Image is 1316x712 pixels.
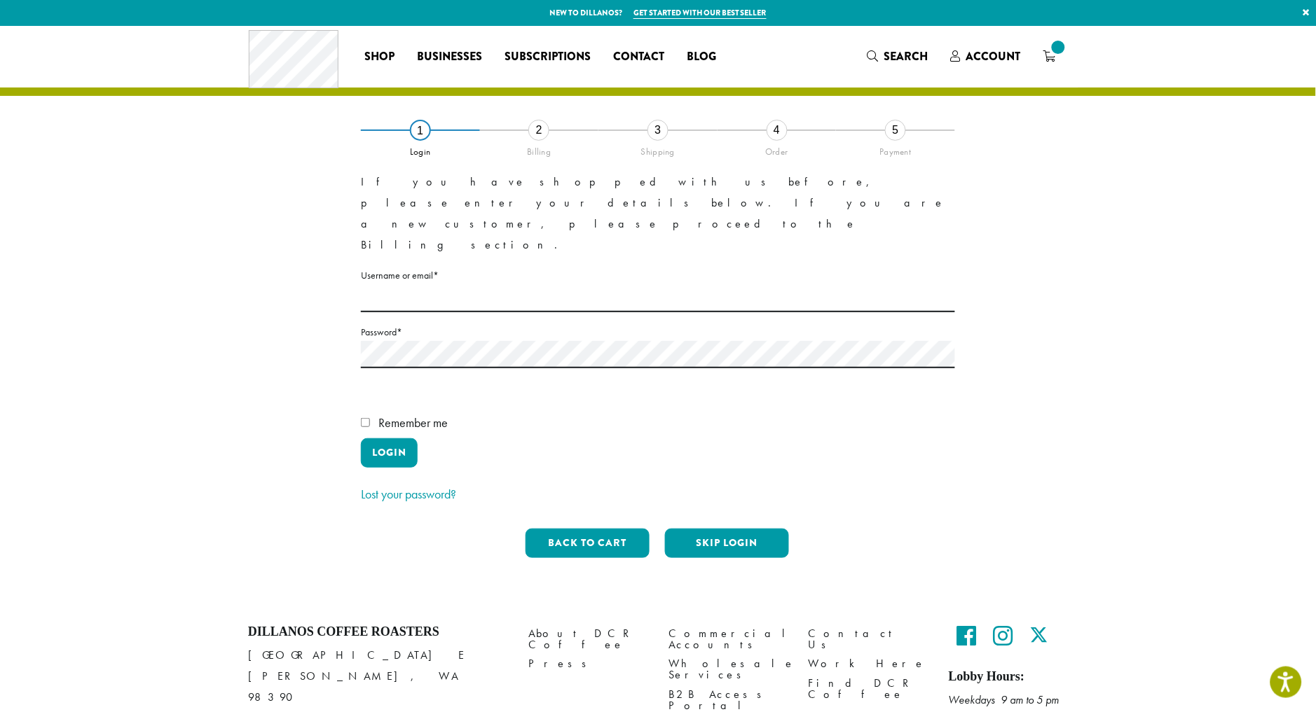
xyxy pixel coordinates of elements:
[361,486,456,502] a: Lost your password?
[361,438,418,468] button: Login
[966,48,1021,64] span: Account
[528,624,647,655] a: About DCR Coffee
[613,48,664,66] span: Contact
[528,655,647,673] a: Press
[633,7,767,19] a: Get started with our best seller
[410,120,431,141] div: 1
[361,323,955,341] label: Password
[809,673,928,704] a: Find DCR Coffee
[885,120,906,141] div: 5
[647,120,669,141] div: 3
[665,529,789,558] button: Skip Login
[949,692,1060,707] em: Weekdays 9 am to 5 pm
[361,172,955,256] p: If you have shopped with us before, please enter your details below. If you are a new customer, p...
[248,624,507,640] h4: Dillanos Coffee Roasters
[669,655,788,685] a: Wholesale Services
[949,669,1068,685] h5: Lobby Hours:
[767,120,788,141] div: 4
[361,141,480,158] div: Login
[836,141,955,158] div: Payment
[526,529,650,558] button: Back to cart
[884,48,928,64] span: Search
[361,267,955,284] label: Username or email
[480,141,599,158] div: Billing
[856,45,940,68] a: Search
[809,655,928,673] a: Work Here
[669,624,788,655] a: Commercial Accounts
[378,414,448,431] span: Remember me
[505,48,591,66] span: Subscriptions
[687,48,716,66] span: Blog
[364,48,395,66] span: Shop
[417,48,482,66] span: Businesses
[361,418,370,427] input: Remember me
[809,624,928,655] a: Contact Us
[718,141,837,158] div: Order
[528,120,549,141] div: 2
[353,46,406,68] a: Shop
[598,141,718,158] div: Shipping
